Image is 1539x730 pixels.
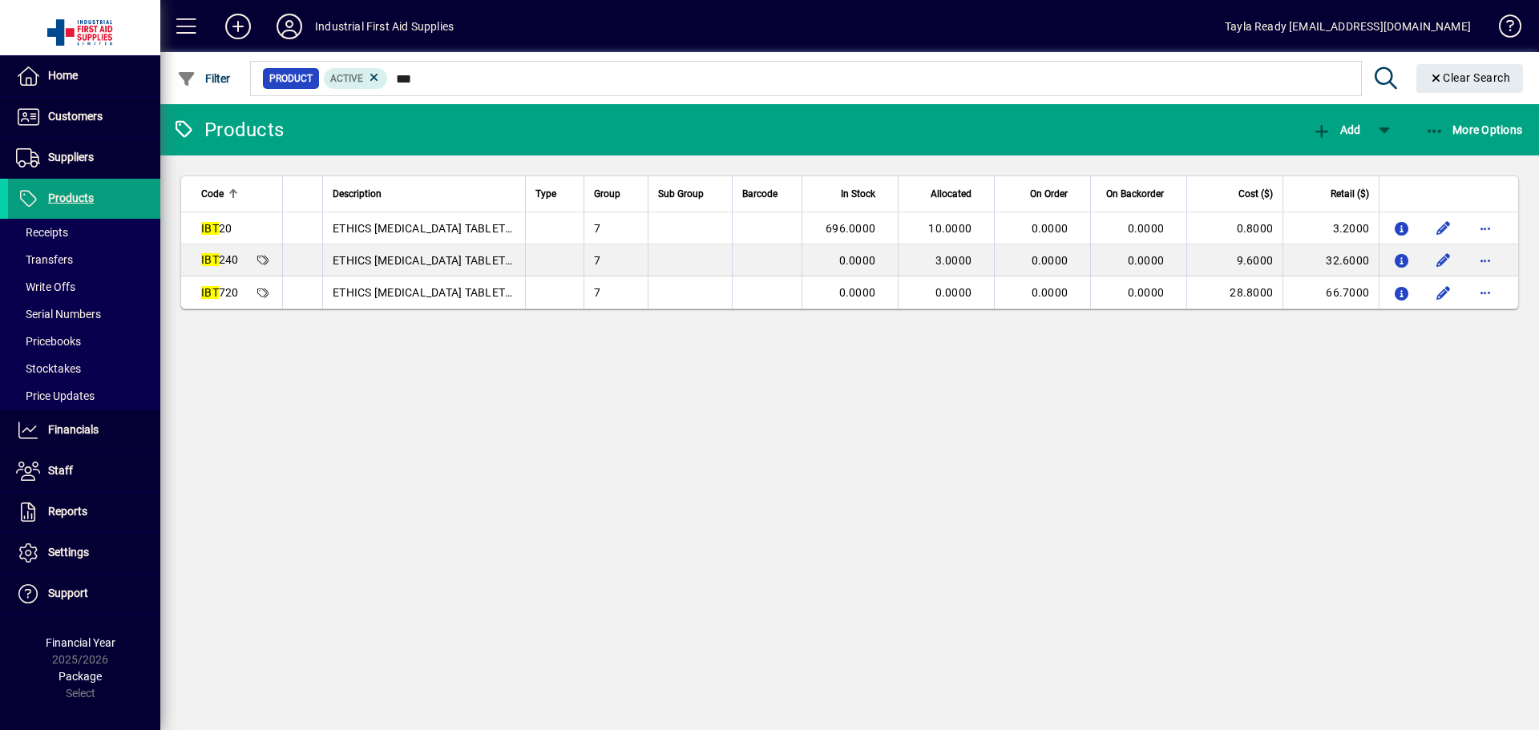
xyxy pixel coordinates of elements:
button: Edit [1431,280,1456,305]
span: 7 [594,254,600,267]
span: Sub Group [658,185,704,203]
span: Price Updates [16,389,95,402]
a: Support [8,574,160,614]
td: 3.2000 [1282,212,1379,244]
a: Home [8,56,160,96]
span: Suppliers [48,151,94,163]
span: Description [333,185,382,203]
span: Settings [48,546,89,559]
span: Barcode [742,185,778,203]
span: More Options [1425,123,1523,136]
div: Code [201,185,273,203]
a: Suppliers [8,138,160,178]
button: Clear [1416,64,1524,93]
span: 0.0000 [1128,286,1165,299]
td: 28.8000 [1186,276,1282,309]
span: Customers [48,110,103,123]
a: Price Updates [8,382,160,409]
span: Transfers [16,253,73,266]
span: 0.0000 [935,286,972,299]
span: 7 [594,222,600,235]
span: 10.0000 [928,222,971,235]
span: Add [1312,123,1360,136]
div: On Order [1004,185,1082,203]
span: Pricebooks [16,335,81,348]
a: Reports [8,492,160,532]
a: Stocktakes [8,355,160,382]
span: Code [201,185,224,203]
a: Transfers [8,246,160,273]
span: Financials [48,423,99,436]
button: Profile [264,12,315,41]
td: 0.8000 [1186,212,1282,244]
mat-chip: Activation Status: Active [324,68,388,89]
span: Clear Search [1429,71,1511,84]
span: Stocktakes [16,362,81,375]
span: 3.0000 [935,254,972,267]
span: Staff [48,464,73,477]
td: 66.7000 [1282,276,1379,309]
button: More Options [1421,115,1527,144]
span: 0.0000 [839,286,876,299]
button: Add [1308,115,1364,144]
span: Package [59,670,102,683]
span: 240 [201,253,239,266]
a: Pricebooks [8,328,160,355]
td: 9.6000 [1186,244,1282,276]
div: Industrial First Aid Supplies [315,14,454,39]
em: IBT [201,253,219,266]
a: Customers [8,97,160,137]
span: Home [48,69,78,82]
a: Staff [8,451,160,491]
a: Write Offs [8,273,160,300]
button: More options [1472,216,1498,241]
span: 20 [201,222,232,235]
a: Settings [8,533,160,573]
span: Write Offs [16,280,75,293]
span: In Stock [841,185,875,203]
div: Type [535,185,574,203]
div: Description [333,185,515,203]
button: Edit [1431,216,1456,241]
em: IBT [201,222,219,235]
button: Edit [1431,248,1456,273]
span: Cost ($) [1238,185,1273,203]
a: Serial Numbers [8,300,160,328]
span: Product [269,71,313,87]
span: ETHICS [MEDICAL_DATA] TABLETS - 20s X 12 PACKETS [333,254,616,267]
button: Filter [173,64,235,93]
span: Group [594,185,620,203]
button: More options [1472,280,1498,305]
a: Financials [8,410,160,450]
span: Financial Year [46,636,115,649]
div: Allocated [908,185,986,203]
span: 0.0000 [1128,254,1165,267]
div: Products [172,117,284,143]
div: On Backorder [1101,185,1178,203]
div: In Stock [812,185,890,203]
button: Add [212,12,264,41]
span: Serial Numbers [16,308,101,321]
a: Receipts [8,219,160,246]
div: Sub Group [658,185,722,203]
span: ETHICS [MEDICAL_DATA] TABLETS - 20s X 36 PACKETS [333,286,616,299]
span: Receipts [16,226,68,239]
div: Tayla Ready [EMAIL_ADDRESS][DOMAIN_NAME] [1225,14,1471,39]
span: Products [48,192,94,204]
span: 0.0000 [1032,254,1068,267]
span: Active [330,73,363,84]
span: 0.0000 [839,254,876,267]
button: More options [1472,248,1498,273]
span: 0.0000 [1032,222,1068,235]
span: 720 [201,286,239,299]
em: IBT [201,286,219,299]
div: Group [594,185,638,203]
a: Knowledge Base [1487,3,1519,55]
span: ETHICS [MEDICAL_DATA] TABLETS - 20s - SINGLE [333,222,588,235]
td: 32.6000 [1282,244,1379,276]
span: 0.0000 [1128,222,1165,235]
span: On Order [1030,185,1068,203]
span: 0.0000 [1032,286,1068,299]
span: Filter [177,72,231,85]
span: On Backorder [1106,185,1164,203]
